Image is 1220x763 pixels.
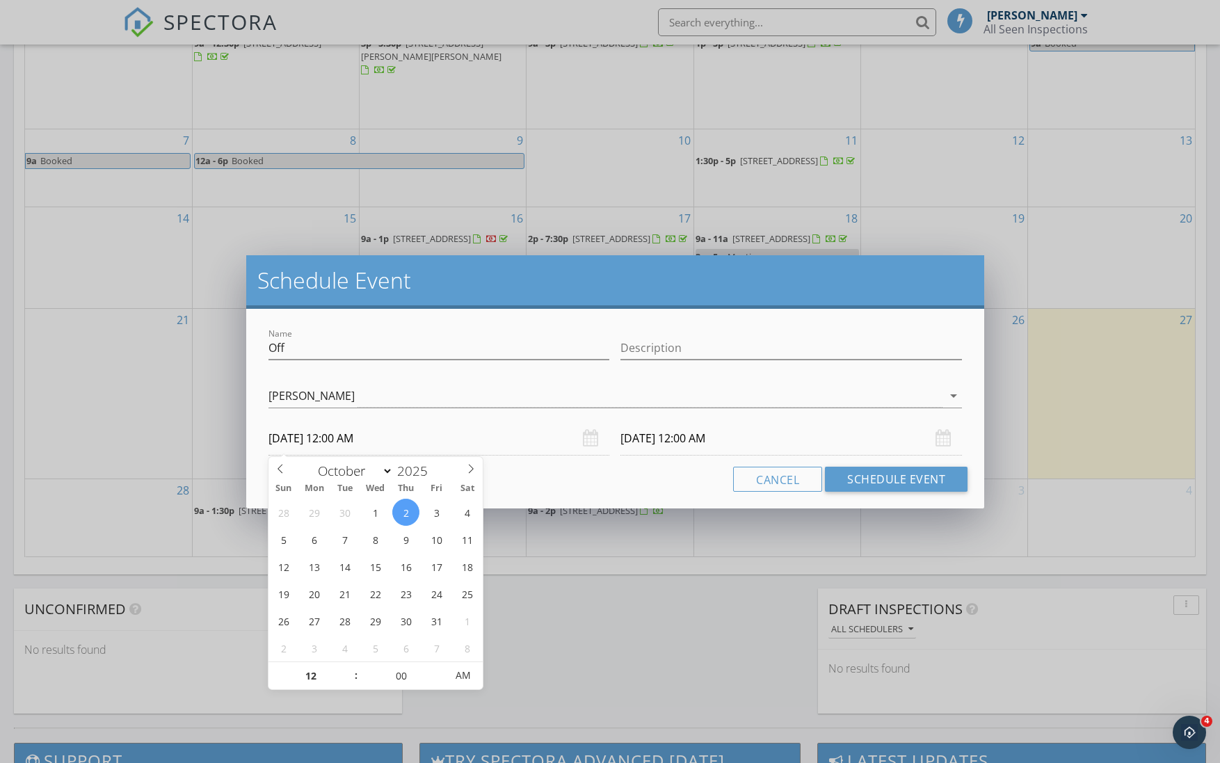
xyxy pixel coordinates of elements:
input: Select date [268,421,610,456]
span: October 5, 2025 [270,526,297,553]
button: Schedule Event [825,467,968,492]
h2: Schedule Event [257,266,973,294]
span: November 6, 2025 [392,634,419,661]
span: November 4, 2025 [331,634,358,661]
span: October 4, 2025 [454,499,481,526]
span: Mon [299,484,330,493]
span: October 15, 2025 [362,553,389,580]
span: October 1, 2025 [362,499,389,526]
input: Year [393,462,439,480]
span: October 8, 2025 [362,526,389,553]
span: October 10, 2025 [423,526,450,553]
button: Cancel [733,467,822,492]
span: Click to toggle [444,661,482,689]
span: October 22, 2025 [362,580,389,607]
span: October 21, 2025 [331,580,358,607]
span: October 23, 2025 [392,580,419,607]
span: October 11, 2025 [454,526,481,553]
span: September 29, 2025 [300,499,328,526]
span: October 17, 2025 [423,553,450,580]
span: October 29, 2025 [362,607,389,634]
span: October 31, 2025 [423,607,450,634]
span: November 8, 2025 [454,634,481,661]
iframe: Intercom live chat [1173,716,1206,749]
span: October 13, 2025 [300,553,328,580]
span: : [354,661,358,689]
span: October 2, 2025 [392,499,419,526]
span: November 1, 2025 [454,607,481,634]
span: September 30, 2025 [331,499,358,526]
span: November 2, 2025 [270,634,297,661]
span: October 19, 2025 [270,580,297,607]
span: October 18, 2025 [454,553,481,580]
span: November 7, 2025 [423,634,450,661]
span: Thu [391,484,422,493]
span: October 26, 2025 [270,607,297,634]
span: October 28, 2025 [331,607,358,634]
span: October 12, 2025 [270,553,297,580]
i: arrow_drop_down [945,387,962,404]
span: September 28, 2025 [270,499,297,526]
span: October 30, 2025 [392,607,419,634]
span: October 24, 2025 [423,580,450,607]
span: October 7, 2025 [331,526,358,553]
span: 4 [1201,716,1212,727]
span: October 14, 2025 [331,553,358,580]
span: October 20, 2025 [300,580,328,607]
span: October 6, 2025 [300,526,328,553]
span: October 16, 2025 [392,553,419,580]
span: Sun [268,484,299,493]
span: October 3, 2025 [423,499,450,526]
span: October 25, 2025 [454,580,481,607]
span: October 27, 2025 [300,607,328,634]
span: Sat [452,484,483,493]
span: Wed [360,484,391,493]
span: Tue [330,484,360,493]
span: November 3, 2025 [300,634,328,661]
div: [PERSON_NAME] [268,389,355,402]
span: November 5, 2025 [362,634,389,661]
span: October 9, 2025 [392,526,419,553]
span: Fri [422,484,452,493]
input: Select date [620,421,962,456]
